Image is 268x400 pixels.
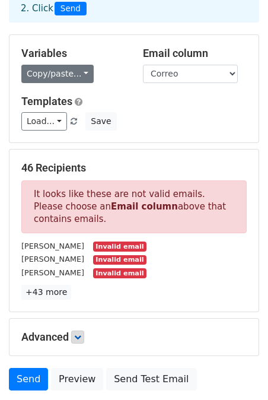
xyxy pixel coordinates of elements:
small: [PERSON_NAME] [21,255,84,264]
h5: Email column [143,47,247,60]
a: Preview [51,368,103,391]
small: [PERSON_NAME] [21,268,84,277]
button: Save [85,112,116,131]
a: Templates [21,95,72,107]
strong: Email column [111,201,178,212]
a: Load... [21,112,67,131]
iframe: Chat Widget [209,343,268,400]
a: +43 more [21,285,71,300]
small: Invalid email [93,255,146,265]
a: Send Test Email [106,368,196,391]
div: Widget de chat [209,343,268,400]
span: Send [55,2,87,16]
small: Invalid email [93,242,146,252]
h5: Variables [21,47,125,60]
small: [PERSON_NAME] [21,242,84,250]
a: Send [9,368,48,391]
h5: 46 Recipients [21,161,247,174]
small: Invalid email [93,268,146,278]
h5: Advanced [21,331,247,344]
p: It looks like these are not valid emails. Please choose an above that contains emails. [21,180,247,233]
a: Copy/paste... [21,65,94,83]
